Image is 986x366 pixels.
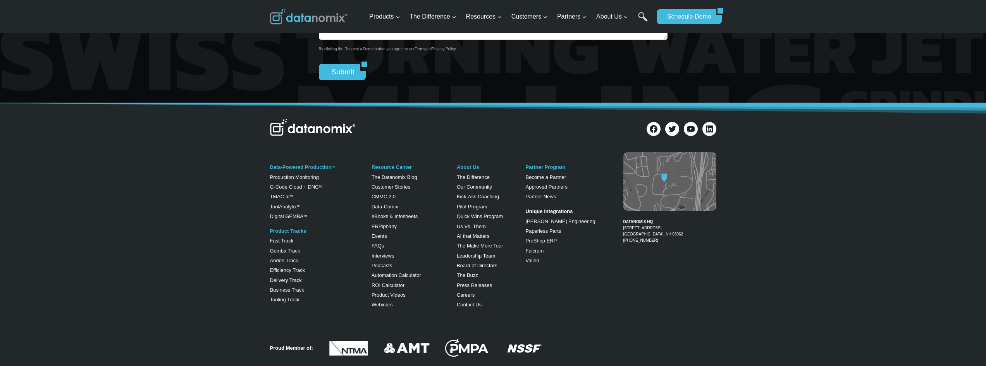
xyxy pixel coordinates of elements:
sup: TM [319,185,322,188]
a: AI that Matters [457,233,490,239]
a: Efficiency Track [270,267,305,273]
a: Product Tracks [270,228,306,234]
a: Delivery Track [270,277,302,283]
a: Search [638,12,648,29]
span: Partners [557,12,587,22]
a: Partner News [525,194,556,199]
span: Customers [511,12,547,22]
a: Customer Stories [372,184,410,190]
a: Terms [415,47,425,51]
a: eBooks & Infosheets [372,213,418,219]
span: About Us [596,12,628,22]
a: Privacy Policy [432,47,456,51]
a: Webinars [372,302,393,308]
sup: TM [289,195,293,198]
a: Fast Track [270,238,294,244]
a: ToolAnalytix [270,204,297,210]
a: [PERSON_NAME] Engineering [525,218,595,224]
a: TMAC aiTM [270,194,293,199]
a: Digital GEMBATM [270,213,307,219]
a: TM [297,205,300,208]
a: ERPiphany [372,223,397,229]
p: By clicking the Request a Demo button you agree to our and . [319,46,668,52]
a: Production Monitoring [270,174,319,180]
span: The Difference [410,12,456,22]
a: Careers [457,292,475,298]
a: Schedule Demo [657,9,716,24]
a: Data-Powered Production [270,164,332,170]
a: The Difference [457,174,490,180]
strong: Unique Integrations [525,208,573,214]
a: ROI Calculator [372,282,404,288]
a: Become a Partner [525,174,566,180]
a: CMMC 2.0 [372,194,396,199]
a: Tooling Track [270,297,300,302]
a: Automation Calculator [372,272,421,278]
a: The Make More Tour [457,243,503,249]
strong: DATANOMIX HQ [623,220,653,224]
a: G-Code Cloud + DNCTM [270,184,322,190]
a: Us Vs. Them [457,223,486,229]
a: Approved Partners [525,184,567,190]
figcaption: [PHONE_NUMBER] [623,213,716,244]
a: FAQs [372,243,384,249]
a: Interviews [372,253,394,259]
a: TM [331,165,335,168]
a: ProShop ERP [525,238,557,244]
a: Andon Track [270,258,298,263]
a: Business Track [270,287,304,293]
nav: Primary Navigation [366,4,653,29]
a: Resource Center [372,164,412,170]
img: Datanomix map image [623,152,716,211]
a: Press Releases [457,282,492,288]
input: Submit [319,64,361,80]
a: Paperless Parts [525,228,561,234]
a: Quick Wins Program [457,213,503,219]
a: About Us [457,164,479,170]
img: Datanomix Logo [270,119,355,136]
a: Leadership Team [457,253,496,259]
a: Kick-Ass Coaching [457,194,499,199]
a: Gemba Track [270,248,300,254]
a: [STREET_ADDRESS][GEOGRAPHIC_DATA], NH 03062 [623,226,683,236]
a: The Datanomix Blog [372,174,417,180]
span: Products [369,12,400,22]
a: Our Community [457,184,492,190]
a: Fulcrum [525,248,544,254]
sup: TM [303,215,307,217]
a: Board of Directors [457,263,497,268]
a: Vallen [525,258,539,263]
a: Pilot Program [457,204,487,210]
a: The Buzz [457,272,478,278]
span: Resources [466,12,502,22]
a: Partner Program [525,164,565,170]
a: Contact Us [457,302,482,308]
a: Product Videos [372,292,406,298]
a: Data-Comix [372,204,398,210]
img: Datanomix [270,9,348,24]
a: Podcasts [372,263,392,268]
strong: Proud Member of: [270,345,313,351]
a: Events [372,233,387,239]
